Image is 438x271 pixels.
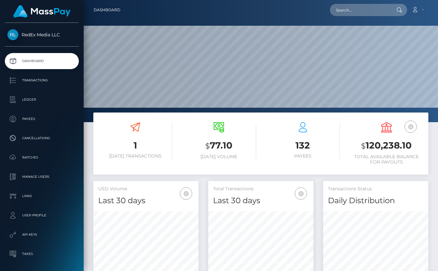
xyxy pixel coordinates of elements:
a: Manage Users [5,169,79,185]
h6: [DATE] Volume [182,154,256,159]
h5: USD Volume [98,186,194,192]
a: Batches [5,149,79,166]
p: Dashboard [7,56,76,66]
a: Taxes [5,246,79,262]
p: Manage Users [7,172,76,182]
p: Links [7,191,76,201]
h3: 77.10 [182,139,256,152]
h3: 132 [266,139,340,152]
h5: Total Transactions [213,186,309,192]
p: User Profile [7,211,76,220]
p: Taxes [7,249,76,259]
p: Transactions [7,76,76,85]
p: Cancellations [7,133,76,143]
small: $ [205,141,210,150]
a: User Profile [5,207,79,223]
a: Ledger [5,92,79,108]
a: Cancellations [5,130,79,146]
p: Batches [7,153,76,162]
img: MassPay Logo [13,5,70,18]
h3: 1 [98,139,172,152]
a: API Keys [5,227,79,243]
p: Ledger [7,95,76,104]
a: Payees [5,111,79,127]
p: Payees [7,114,76,124]
p: API Keys [7,230,76,239]
a: Dashboard [5,53,79,69]
a: Transactions [5,72,79,88]
small: $ [361,141,366,150]
a: Links [5,188,79,204]
h4: Daily Distribution [328,195,424,206]
input: Search... [330,4,390,16]
a: Dashboard [94,3,120,17]
h4: Last 30 days [98,195,194,206]
h4: Last 30 days [213,195,309,206]
h5: Transactions Status [328,186,424,192]
span: RedEx Media LLC [5,32,79,38]
h6: Payees [266,153,340,159]
h3: 120,238.10 [349,139,424,152]
img: RedEx Media LLC [7,29,18,40]
h6: Total Available Balance for Payouts [349,154,424,165]
h6: [DATE] Transactions [98,153,172,159]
